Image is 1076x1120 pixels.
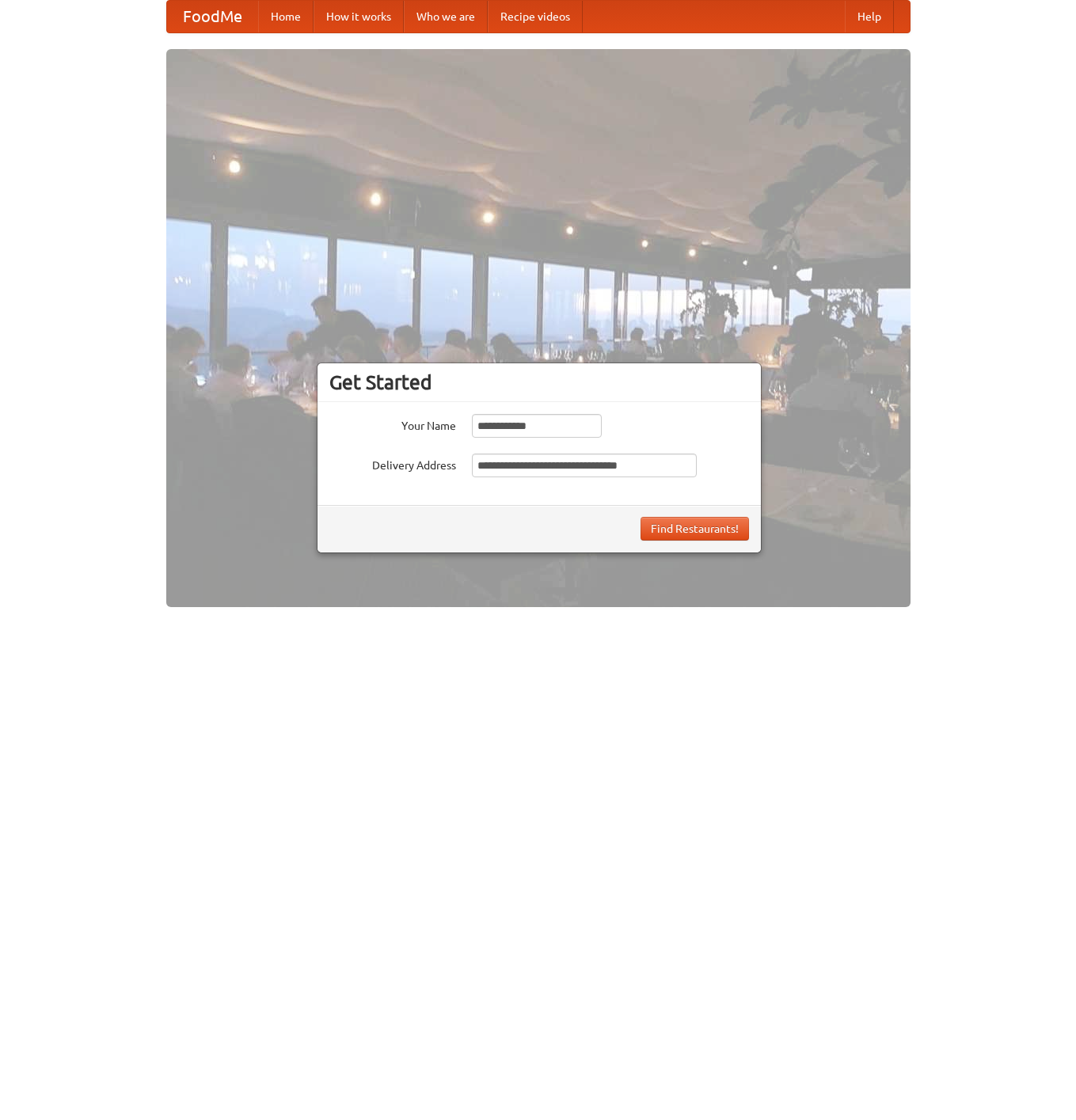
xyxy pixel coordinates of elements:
a: Recipe videos [488,1,583,32]
h3: Get Started [329,370,749,394]
button: Find Restaurants! [641,517,749,541]
label: Your Name [329,414,456,434]
a: Home [258,1,314,32]
a: Help [845,1,894,32]
label: Delivery Address [329,454,456,473]
a: Who we are [404,1,488,32]
a: How it works [314,1,404,32]
a: FoodMe [167,1,258,32]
